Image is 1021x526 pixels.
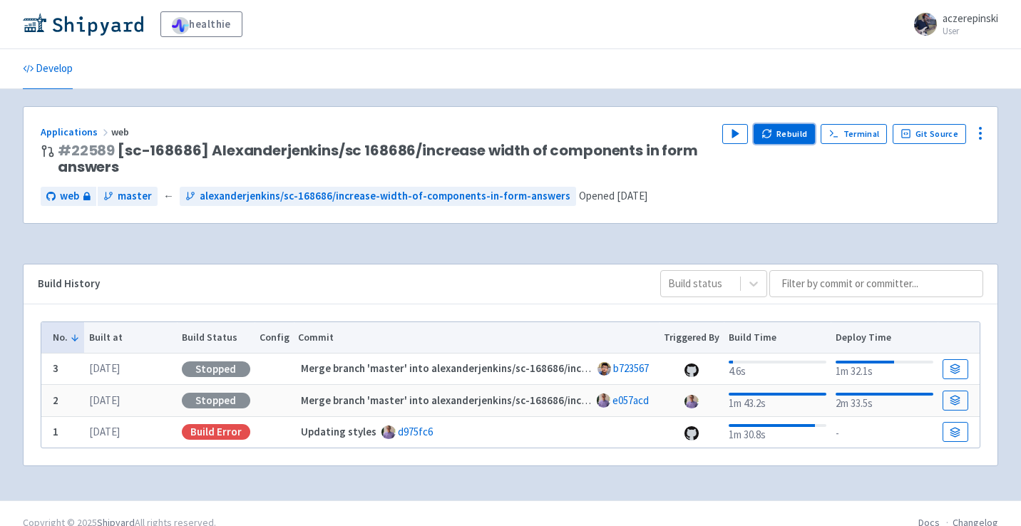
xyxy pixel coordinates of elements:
[660,322,724,354] th: Triggered By
[53,361,58,375] b: 3
[177,322,255,354] th: Build Status
[111,125,131,138] span: web
[821,124,887,144] a: Terminal
[754,124,815,144] button: Rebuild
[38,276,637,292] div: Build History
[255,322,294,354] th: Config
[905,13,998,36] a: aczerepinski User
[182,393,250,408] div: Stopped
[89,361,120,375] time: [DATE]
[612,393,649,407] a: e057acd
[98,187,158,206] a: master
[89,393,120,407] time: [DATE]
[23,49,73,89] a: Develop
[836,358,933,380] div: 1m 32.1s
[893,124,966,144] a: Git Source
[836,423,933,442] div: -
[836,390,933,412] div: 2m 33.5s
[182,424,250,440] div: Build Error
[301,393,802,407] strong: Merge branch 'master' into alexanderjenkins/sc-168686/increase-width-of-components-in-form-answers
[60,188,79,205] span: web
[301,425,376,438] strong: Updating styles
[53,425,58,438] b: 1
[182,361,250,377] div: Stopped
[118,188,152,205] span: master
[722,124,748,144] button: Play
[831,322,938,354] th: Deploy Time
[943,391,968,411] a: Build Details
[943,26,998,36] small: User
[943,11,998,25] span: aczerepinski
[163,188,174,205] span: ←
[301,361,802,375] strong: Merge branch 'master' into alexanderjenkins/sc-168686/increase-width-of-components-in-form-answers
[180,187,576,206] a: alexanderjenkins/sc-168686/increase-width-of-components-in-form-answers
[724,322,831,354] th: Build Time
[58,143,711,175] span: [sc-168686] Alexanderjenkins/sc 168686/increase width of components in form answers
[729,390,826,412] div: 1m 43.2s
[729,421,826,443] div: 1m 30.8s
[943,359,968,379] a: Build Details
[579,189,647,202] span: Opened
[160,11,242,37] a: healthie
[53,330,80,345] button: No.
[41,187,96,206] a: web
[89,425,120,438] time: [DATE]
[729,358,826,380] div: 4.6s
[398,425,433,438] a: d975fc6
[23,13,143,36] img: Shipyard logo
[769,270,983,297] input: Filter by commit or committer...
[200,188,570,205] span: alexanderjenkins/sc-168686/increase-width-of-components-in-form-answers
[613,361,649,375] a: b723567
[53,393,58,407] b: 2
[58,140,115,160] a: #22589
[41,125,111,138] a: Applications
[617,189,647,202] time: [DATE]
[943,422,968,442] a: Build Details
[294,322,660,354] th: Commit
[84,322,177,354] th: Built at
